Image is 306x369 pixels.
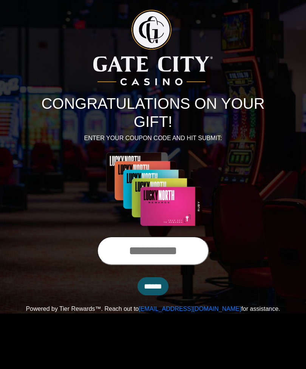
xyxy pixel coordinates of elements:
h1: CONGRATULATIONS ON YOUR GIFT! [23,94,283,131]
span: Powered by Tier Rewards™. Reach out to for assistance. [26,306,280,312]
p: ENTER YOUR COUPON CODE AND HIT SUBMIT: [23,134,283,143]
img: Logo [93,10,213,85]
a: [EMAIL_ADDRESS][DOMAIN_NAME] [139,306,241,312]
img: Center Image [86,152,220,227]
